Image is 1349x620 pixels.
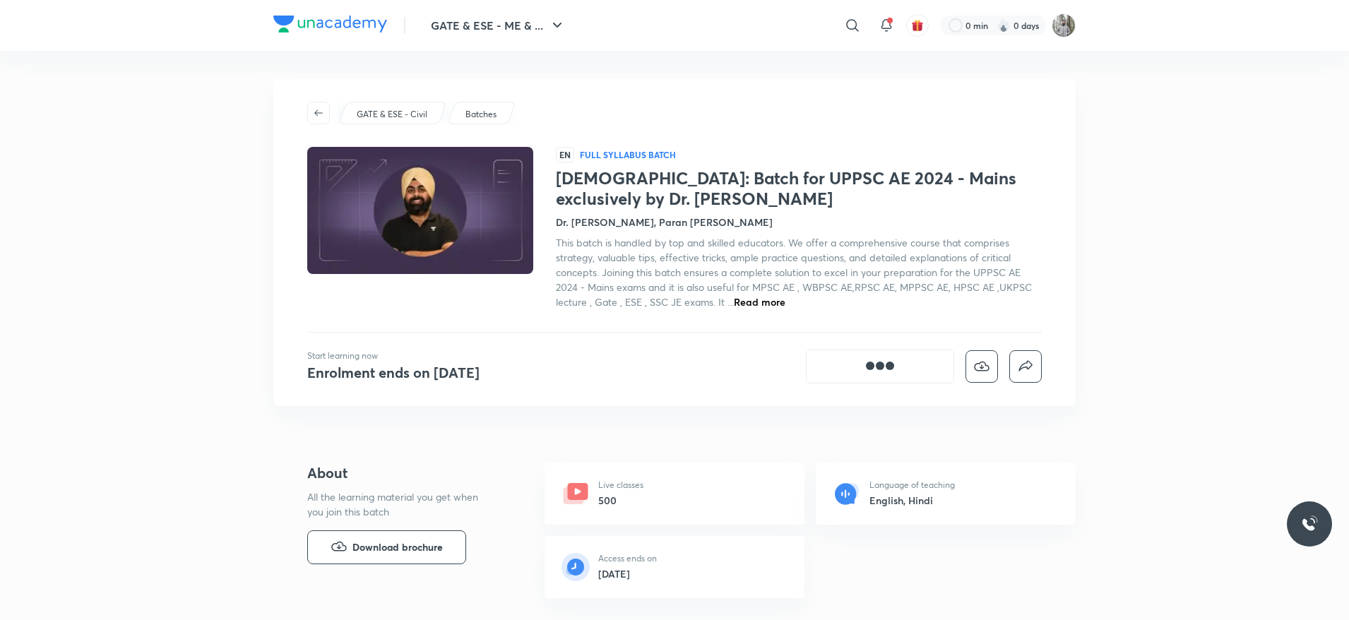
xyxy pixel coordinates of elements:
[598,566,657,581] h6: [DATE]
[598,493,643,508] h6: 500
[598,552,657,565] p: Access ends on
[307,489,489,519] p: All the learning material you get when you join this batch
[580,149,676,160] p: Full Syllabus Batch
[1301,515,1318,532] img: ttu
[556,147,574,162] span: EN
[997,18,1011,32] img: streak
[307,530,466,564] button: Download brochure
[307,463,499,484] h4: About
[307,363,480,382] h4: Enrolment ends on [DATE]
[556,168,1042,209] h1: [DEMOGRAPHIC_DATA]: Batch for UPPSC AE 2024 - Mains exclusively by Dr. [PERSON_NAME]
[355,108,430,121] a: GATE & ESE - Civil
[273,16,387,32] img: Company Logo
[869,493,955,508] h6: English, Hindi
[422,11,574,40] button: GATE & ESE - ME & ...
[556,215,773,229] h4: Dr. [PERSON_NAME], Paran [PERSON_NAME]
[734,295,785,309] span: Read more
[869,479,955,491] p: Language of teaching
[911,19,924,32] img: avatar
[463,108,499,121] a: Batches
[273,16,387,36] a: Company Logo
[556,236,1032,309] span: This batch is handled by top and skilled educators. We offer a comprehensive course that comprise...
[598,479,643,491] p: Live classes
[906,14,929,37] button: avatar
[307,350,480,362] p: Start learning now
[806,350,954,383] button: [object Object]
[357,108,427,121] p: GATE & ESE - Civil
[1052,13,1076,37] img: Koushik Dhenki
[465,108,497,121] p: Batches
[305,145,535,275] img: Thumbnail
[352,539,443,555] span: Download brochure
